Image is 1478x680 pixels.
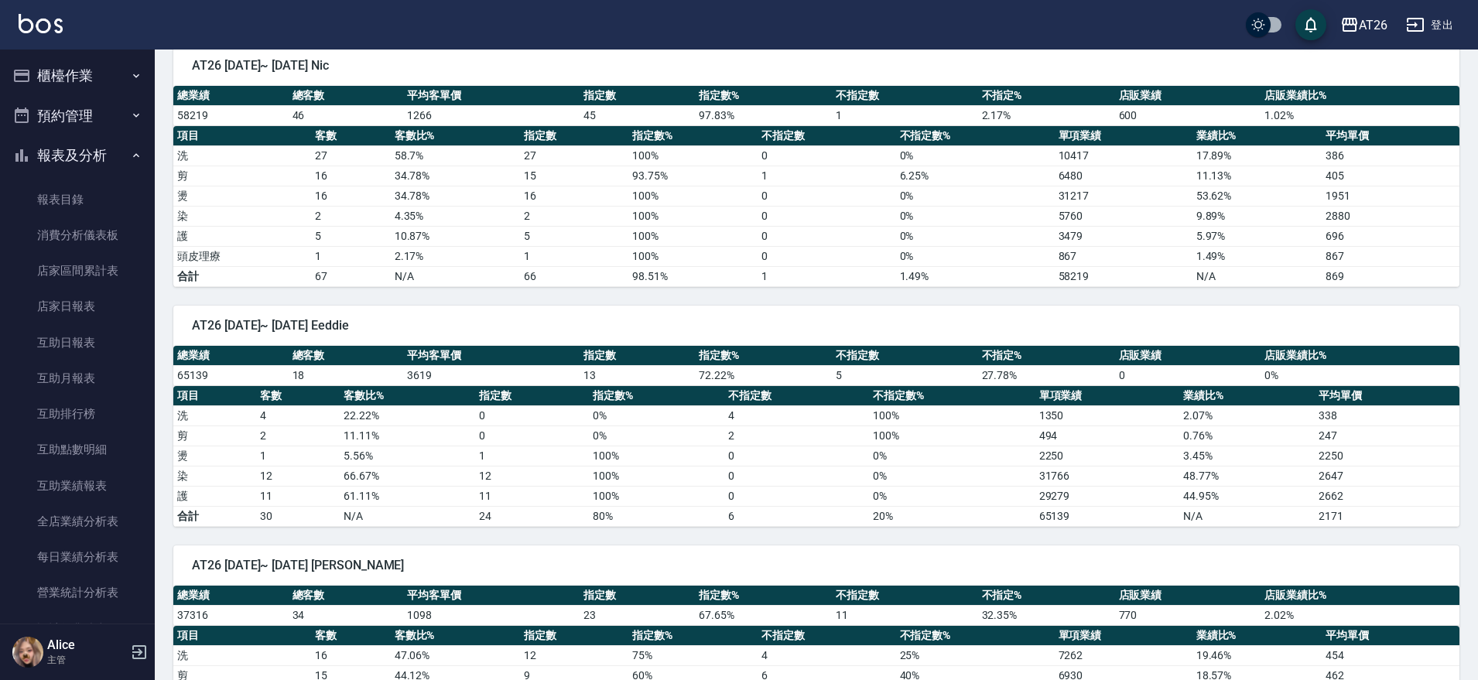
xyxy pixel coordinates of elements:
[1322,126,1459,146] th: 平均單價
[580,365,695,385] td: 13
[896,626,1055,646] th: 不指定數%
[289,365,404,385] td: 18
[1192,226,1322,246] td: 5.97 %
[403,586,580,606] th: 平均客單價
[173,145,311,166] td: 洗
[1322,206,1459,226] td: 2880
[173,365,289,385] td: 65139
[978,586,1115,606] th: 不指定%
[391,186,520,206] td: 34.78 %
[758,186,895,206] td: 0
[173,346,289,366] th: 總業績
[173,425,256,446] td: 剪
[896,226,1055,246] td: 0 %
[1055,186,1192,206] td: 31217
[475,486,589,506] td: 11
[869,466,1035,486] td: 0 %
[475,466,589,486] td: 12
[520,186,628,206] td: 16
[47,637,126,653] h5: Alice
[1179,466,1315,486] td: 48.77 %
[311,166,391,186] td: 16
[19,14,63,33] img: Logo
[391,166,520,186] td: 34.78 %
[1192,246,1322,266] td: 1.49 %
[192,318,1441,333] span: AT26 [DATE]~ [DATE] Eeddie
[256,405,339,425] td: 4
[1192,166,1322,186] td: 11.13 %
[256,386,339,406] th: 客數
[311,266,391,286] td: 67
[6,182,149,217] a: 報表目錄
[896,266,1055,286] td: 1.49%
[832,605,977,625] td: 11
[1192,126,1322,146] th: 業績比%
[1055,126,1192,146] th: 單項業績
[6,325,149,361] a: 互助日報表
[978,86,1115,106] th: 不指定%
[340,506,475,526] td: N/A
[1035,405,1180,425] td: 1350
[758,645,895,665] td: 4
[1035,425,1180,446] td: 494
[391,126,520,146] th: 客數比%
[1261,105,1459,125] td: 1.02 %
[1322,645,1459,665] td: 454
[724,506,869,526] td: 6
[520,166,628,186] td: 15
[628,166,758,186] td: 93.75 %
[1055,645,1192,665] td: 7262
[869,506,1035,526] td: 20%
[724,446,869,466] td: 0
[6,96,149,136] button: 預約管理
[391,645,520,665] td: 47.06 %
[695,86,832,106] th: 指定數%
[1115,586,1261,606] th: 店販業績
[173,446,256,466] td: 燙
[695,365,832,385] td: 72.22 %
[173,105,289,125] td: 58219
[869,446,1035,466] td: 0 %
[6,468,149,504] a: 互助業績報表
[978,346,1115,366] th: 不指定%
[1315,506,1459,526] td: 2171
[173,346,1459,386] table: a dense table
[173,645,311,665] td: 洗
[580,346,695,366] th: 指定數
[628,206,758,226] td: 100 %
[311,145,391,166] td: 27
[192,58,1441,73] span: AT26 [DATE]~ [DATE] Nic
[173,586,1459,626] table: a dense table
[520,645,628,665] td: 12
[724,466,869,486] td: 0
[6,575,149,610] a: 營業統計分析表
[1179,425,1315,446] td: 0.76 %
[1192,206,1322,226] td: 9.89 %
[1315,386,1459,406] th: 平均單價
[1192,266,1322,286] td: N/A
[1192,145,1322,166] td: 17.89 %
[628,645,758,665] td: 75 %
[869,425,1035,446] td: 100 %
[869,386,1035,406] th: 不指定數%
[1334,9,1394,41] button: AT26
[173,605,289,625] td: 37316
[1055,626,1192,646] th: 單項業績
[580,605,695,625] td: 23
[1192,626,1322,646] th: 業績比%
[311,206,391,226] td: 2
[832,105,977,125] td: 1
[695,346,832,366] th: 指定數%
[978,105,1115,125] td: 2.17 %
[289,605,404,625] td: 34
[192,558,1441,573] span: AT26 [DATE]~ [DATE] [PERSON_NAME]
[1115,365,1261,385] td: 0
[1192,645,1322,665] td: 19.46 %
[256,486,339,506] td: 11
[6,289,149,324] a: 店家日報表
[475,386,589,406] th: 指定數
[289,105,404,125] td: 46
[475,425,589,446] td: 0
[1179,506,1315,526] td: N/A
[896,145,1055,166] td: 0 %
